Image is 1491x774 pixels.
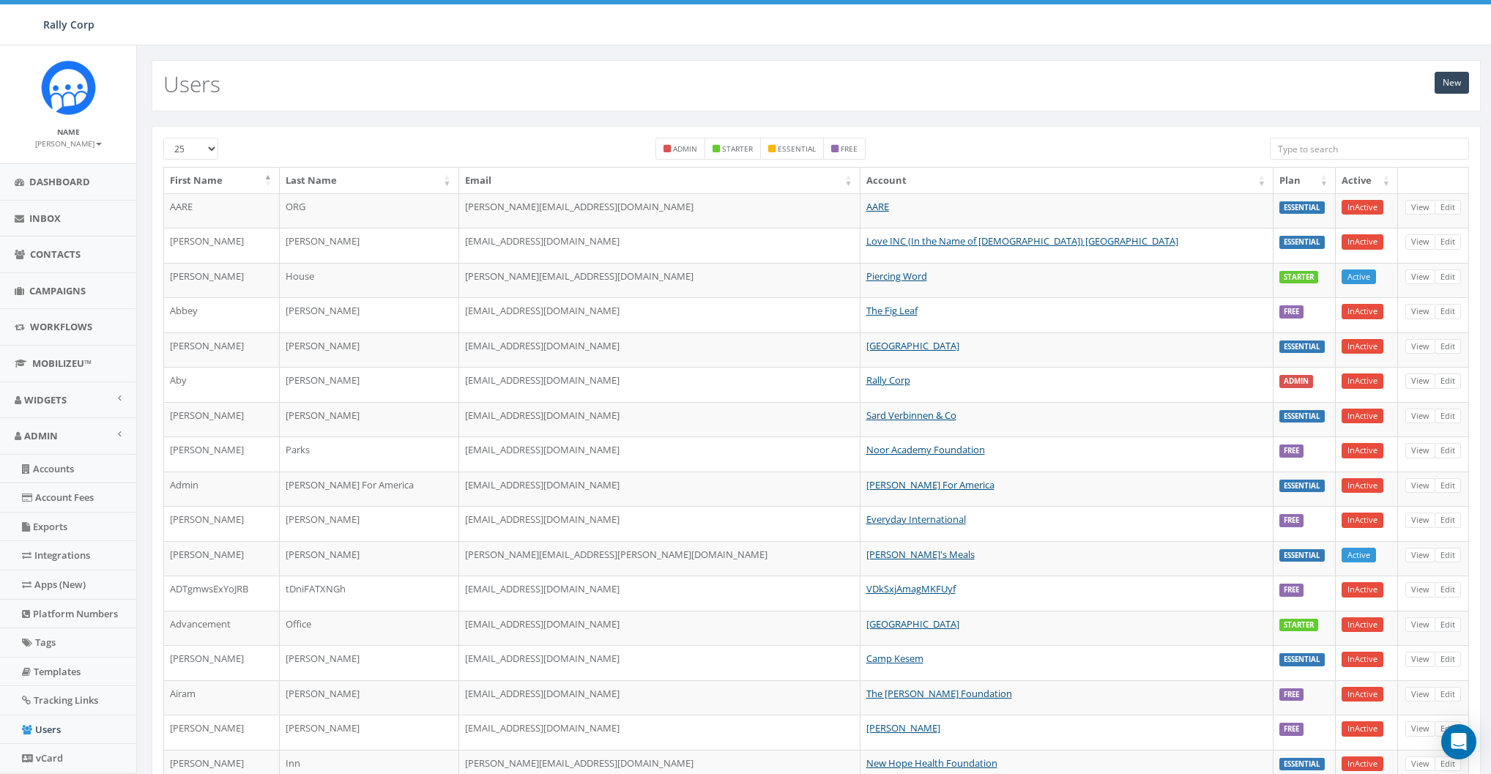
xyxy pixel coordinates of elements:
[280,436,459,472] td: Parks
[29,284,86,297] span: Campaigns
[35,136,102,149] a: [PERSON_NAME]
[866,373,910,387] a: Rally Corp
[57,127,80,137] small: Name
[1435,409,1461,424] a: Edit
[866,721,940,734] a: [PERSON_NAME]
[1435,200,1461,215] a: Edit
[459,576,860,611] td: [EMAIL_ADDRESS][DOMAIN_NAME]
[1435,339,1461,354] a: Edit
[1435,373,1461,389] a: Edit
[164,402,280,437] td: [PERSON_NAME]
[459,297,860,332] td: [EMAIL_ADDRESS][DOMAIN_NAME]
[1279,653,1325,666] label: ESSENTIAL
[164,541,280,576] td: [PERSON_NAME]
[673,144,697,154] small: admin
[1405,548,1435,563] a: View
[459,645,860,680] td: [EMAIL_ADDRESS][DOMAIN_NAME]
[1342,409,1383,424] a: InActive
[1279,201,1325,215] label: ESSENTIAL
[1279,619,1318,632] label: STARTER
[1435,687,1461,702] a: Edit
[164,332,280,368] td: [PERSON_NAME]
[35,138,102,149] small: [PERSON_NAME]
[866,339,959,352] a: [GEOGRAPHIC_DATA]
[1279,236,1325,249] label: ESSENTIAL
[163,72,220,96] h2: Users
[459,611,860,646] td: [EMAIL_ADDRESS][DOMAIN_NAME]
[1279,514,1304,527] label: FREE
[1435,234,1461,250] a: Edit
[459,332,860,368] td: [EMAIL_ADDRESS][DOMAIN_NAME]
[24,393,67,406] span: Widgets
[860,168,1274,193] th: Account: activate to sort column ascending
[1405,721,1435,737] a: View
[1342,617,1383,633] a: InActive
[164,436,280,472] td: [PERSON_NAME]
[164,168,280,193] th: First Name: activate to sort column descending
[866,409,956,422] a: Sard Verbinnen & Co
[1342,200,1383,215] a: InActive
[1279,758,1325,771] label: ESSENTIAL
[866,304,918,317] a: The Fig Leaf
[1435,582,1461,598] a: Edit
[866,478,994,491] a: [PERSON_NAME] For America
[1441,724,1476,759] div: Open Intercom Messenger
[1279,688,1304,702] label: FREE
[459,436,860,472] td: [EMAIL_ADDRESS][DOMAIN_NAME]
[1435,478,1461,494] a: Edit
[29,212,61,225] span: Inbox
[280,228,459,263] td: [PERSON_NAME]
[164,367,280,402] td: Aby
[866,617,959,630] a: [GEOGRAPHIC_DATA]
[280,680,459,715] td: [PERSON_NAME]
[866,234,1178,248] a: Love INC (In the Name of [DEMOGRAPHIC_DATA]) [GEOGRAPHIC_DATA]
[1279,480,1325,493] label: ESSENTIAL
[280,367,459,402] td: [PERSON_NAME]
[1435,548,1461,563] a: Edit
[1405,339,1435,354] a: View
[459,168,860,193] th: Email: activate to sort column ascending
[1279,341,1325,354] label: ESSENTIAL
[164,263,280,298] td: [PERSON_NAME]
[1405,756,1435,772] a: View
[1279,375,1313,388] label: ADMIN
[280,193,459,228] td: ORG
[1342,582,1383,598] a: InActive
[280,541,459,576] td: [PERSON_NAME]
[866,687,1012,700] a: The [PERSON_NAME] Foundation
[280,332,459,368] td: [PERSON_NAME]
[1279,549,1325,562] label: ESSENTIAL
[29,175,90,188] span: Dashboard
[41,60,96,115] img: Icon_1.png
[459,506,860,541] td: [EMAIL_ADDRESS][DOMAIN_NAME]
[1279,305,1304,319] label: FREE
[1342,548,1376,563] a: Active
[280,297,459,332] td: [PERSON_NAME]
[1342,513,1383,528] a: InActive
[1279,723,1304,736] label: FREE
[1342,721,1383,737] a: InActive
[1435,652,1461,667] a: Edit
[841,144,858,154] small: free
[1342,373,1383,389] a: InActive
[1435,617,1461,633] a: Edit
[30,248,81,261] span: Contacts
[164,576,280,611] td: ADTgmwsExYoJRB
[1405,409,1435,424] a: View
[1336,168,1398,193] th: Active: activate to sort column ascending
[1279,444,1304,458] label: FREE
[459,472,860,507] td: [EMAIL_ADDRESS][DOMAIN_NAME]
[1279,584,1304,597] label: FREE
[280,506,459,541] td: [PERSON_NAME]
[1405,652,1435,667] a: View
[1435,756,1461,772] a: Edit
[1342,304,1383,319] a: InActive
[1405,304,1435,319] a: View
[164,715,280,750] td: [PERSON_NAME]
[1342,234,1383,250] a: InActive
[459,193,860,228] td: [PERSON_NAME][EMAIL_ADDRESS][DOMAIN_NAME]
[866,443,985,456] a: Noor Academy Foundation
[866,582,956,595] a: VDkSxjAmagMKFUyf
[280,402,459,437] td: [PERSON_NAME]
[1435,443,1461,458] a: Edit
